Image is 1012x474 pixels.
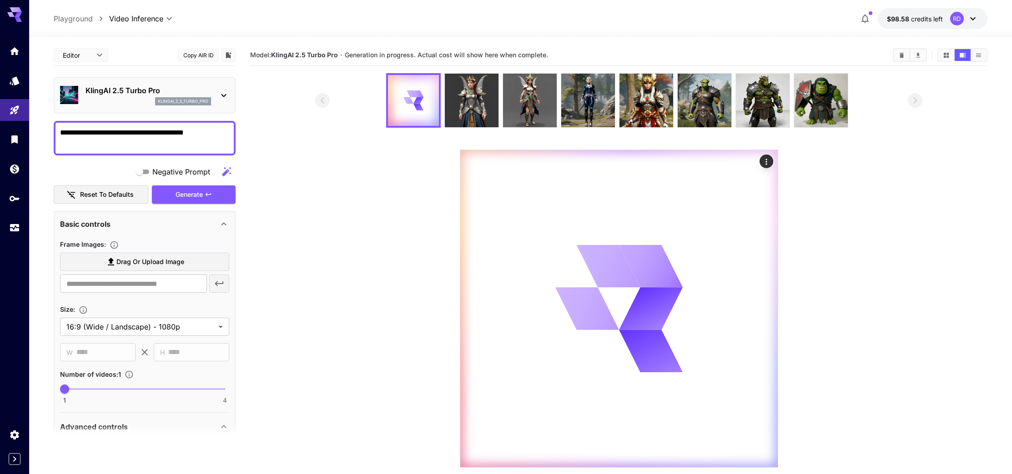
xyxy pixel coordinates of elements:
[116,256,184,268] span: Drag or upload image
[66,347,73,358] span: W
[894,49,910,61] button: Clear All
[9,193,20,204] div: API Keys
[9,163,20,175] div: Wallet
[878,8,987,29] button: $98.57518RD
[445,74,498,127] img: jQAAAAZJREFUAwDepHhbtccr+gAAAABJRU5ErkJggg==
[121,370,137,379] button: Specify how many videos to generate in a single request. Each video generation will be charged se...
[224,50,232,60] button: Add to library
[950,12,964,25] div: RD
[75,305,91,314] button: Adjust the dimensions of the generated image by specifying its width and height in pixels, or sel...
[178,49,219,62] button: Copy AIR ID
[63,50,91,60] span: Editor
[54,13,93,24] a: Playground
[54,13,109,24] nav: breadcrumb
[561,74,615,127] img: JoAAAAASUVORK5CYII=
[63,396,66,405] span: 1
[160,347,165,358] span: H
[60,370,121,378] span: Number of videos : 1
[60,305,75,313] span: Size :
[887,15,911,23] span: $98.58
[893,48,927,62] div: Clear AllDownload All
[503,74,557,127] img: 9TRg3DAAAABklEQVQDAO4wv2sdlLJSAAAAAElFTkSuQmCC
[9,45,20,57] div: Home
[9,222,20,234] div: Usage
[9,75,20,86] div: Models
[60,81,229,109] div: KlingAI 2.5 Turbo Proklingai_2_5_turbo_pro
[760,155,773,168] div: Actions
[106,240,122,249] button: Upload frame images.
[60,421,128,432] p: Advanced controls
[887,14,943,24] div: $98.57518
[250,51,338,59] span: Model:
[911,15,943,23] span: credits left
[340,50,342,60] p: ·
[619,74,673,127] img: 8P9q1CAAAABklEQVQDAESWLppAVxMwAAAAAElFTkSuQmCC
[9,134,20,145] div: Library
[971,49,987,61] button: Show media in list view
[60,219,111,230] p: Basic controls
[955,49,971,61] button: Show media in video view
[223,396,227,405] span: 4
[54,185,148,204] button: Reset to defaults
[794,74,848,127] img: 1CtssUAAAAGSURBVAMAFwBIKpi3CJMAAAAASUVORK5CYII=
[109,13,163,24] span: Video Inference
[736,74,790,127] img: WeEebgAAAAZJREFUAwCOMqbPb41f1gAAAABJRU5ErkJggg==
[678,74,731,127] img: 2xdf9cyUoAAAAASUVORK5CYII=
[937,48,987,62] div: Show media in grid viewShow media in video viewShow media in list view
[152,166,210,177] span: Negative Prompt
[158,98,208,105] p: klingai_2_5_turbo_pro
[345,51,548,59] span: Generation in progress. Actual cost will show here when complete.
[176,189,203,200] span: Generate
[152,185,236,204] button: Generate
[60,416,229,438] div: Advanced controls
[60,240,106,248] span: Frame Images :
[9,453,20,465] button: Expand sidebar
[9,429,20,440] div: Settings
[60,253,229,271] label: Drag or upload image
[910,49,926,61] button: Download All
[938,49,954,61] button: Show media in grid view
[271,51,338,59] b: KlingAI 2.5 Turbo Pro
[86,85,211,96] p: KlingAI 2.5 Turbo Pro
[9,105,20,116] div: Playground
[60,213,229,235] div: Basic controls
[66,321,215,332] span: 16:9 (Wide / Landscape) - 1080p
